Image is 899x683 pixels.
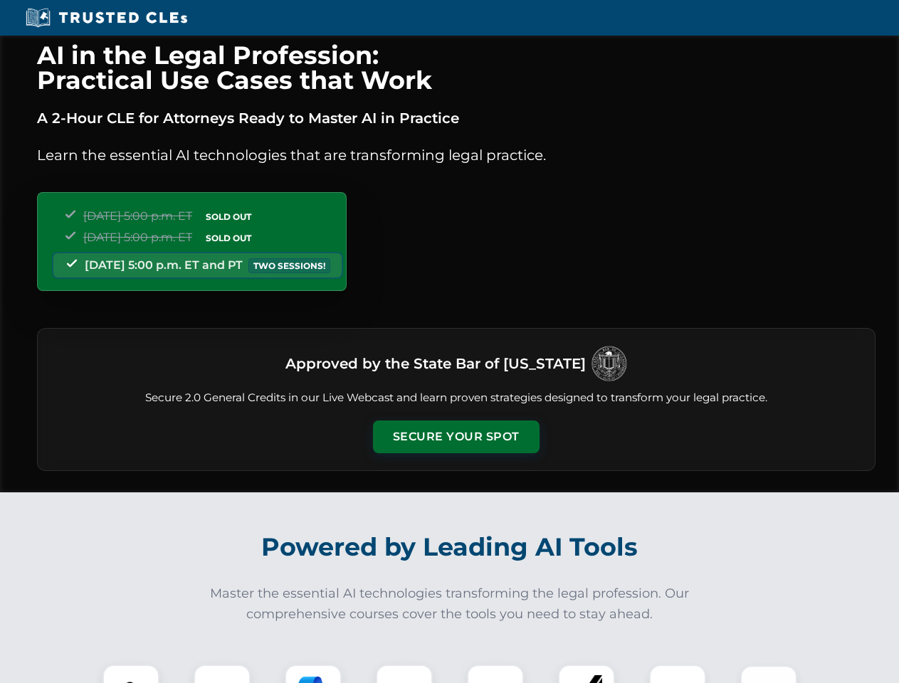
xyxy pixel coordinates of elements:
h3: Approved by the State Bar of [US_STATE] [285,351,586,376]
span: [DATE] 5:00 p.m. ET [83,209,192,223]
span: [DATE] 5:00 p.m. ET [83,231,192,244]
img: Logo [592,346,627,381]
p: A 2-Hour CLE for Attorneys Ready to Master AI in Practice [37,107,876,129]
img: Trusted CLEs [21,7,191,28]
h1: AI in the Legal Profession: Practical Use Cases that Work [37,43,876,92]
p: Learn the essential AI technologies that are transforming legal practice. [37,144,876,166]
p: Master the essential AI technologies transforming the legal profession. Our comprehensive courses... [201,583,699,625]
h2: Powered by Leading AI Tools [56,522,844,572]
p: Secure 2.0 General Credits in our Live Webcast and learn proven strategies designed to transform ... [55,390,858,406]
span: SOLD OUT [201,231,256,245]
span: SOLD OUT [201,209,256,224]
button: Secure Your Spot [373,420,540,453]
